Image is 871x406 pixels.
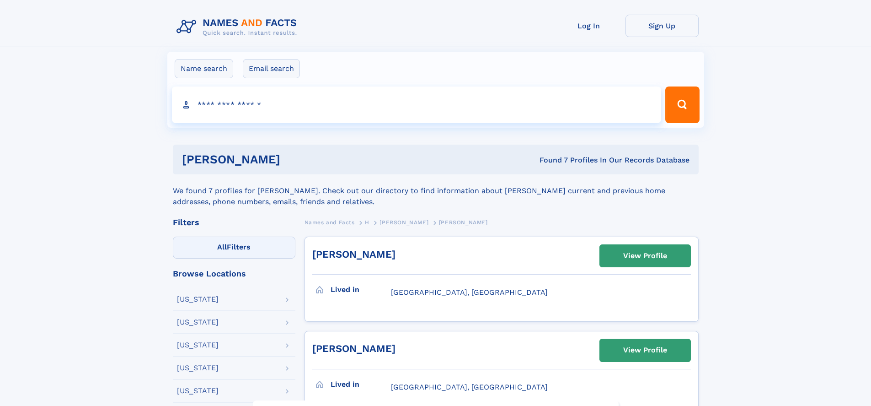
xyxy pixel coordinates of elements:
div: [US_STATE] [177,364,219,372]
a: [PERSON_NAME] [312,249,395,260]
div: Found 7 Profiles In Our Records Database [410,155,689,165]
div: Browse Locations [173,270,295,278]
div: [US_STATE] [177,341,219,349]
div: [US_STATE] [177,319,219,326]
div: View Profile [623,245,667,266]
label: Name search [175,59,233,78]
div: Filters [173,218,295,227]
a: Sign Up [625,15,699,37]
h3: Lived in [331,282,391,298]
a: Names and Facts [305,217,355,228]
h3: Lived in [331,377,391,392]
a: View Profile [600,245,690,267]
div: [US_STATE] [177,296,219,303]
label: Filters [173,237,295,259]
label: Email search [243,59,300,78]
div: We found 7 profiles for [PERSON_NAME]. Check out our directory to find information about [PERSON_... [173,174,699,207]
button: Search Button [665,87,699,123]
span: [GEOGRAPHIC_DATA], [GEOGRAPHIC_DATA] [391,383,548,391]
a: H [365,217,369,228]
div: [US_STATE] [177,387,219,395]
input: search input [172,87,662,123]
a: [PERSON_NAME] [312,343,395,354]
span: H [365,219,369,226]
span: [PERSON_NAME] [379,219,428,226]
span: [GEOGRAPHIC_DATA], [GEOGRAPHIC_DATA] [391,288,548,297]
img: Logo Names and Facts [173,15,305,39]
a: [PERSON_NAME] [379,217,428,228]
h1: [PERSON_NAME] [182,154,410,165]
a: View Profile [600,339,690,361]
div: View Profile [623,340,667,361]
span: All [217,243,227,251]
span: [PERSON_NAME] [439,219,488,226]
a: Log In [552,15,625,37]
